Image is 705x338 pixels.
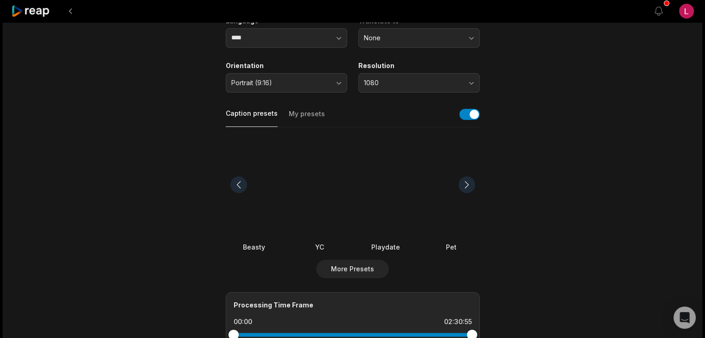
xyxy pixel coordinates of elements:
[234,300,472,310] div: Processing Time Frame
[226,62,347,70] label: Orientation
[289,109,325,127] button: My presets
[358,73,480,93] button: 1080
[292,242,348,252] div: YC
[226,73,347,93] button: Portrait (9:16)
[316,260,389,278] button: More Presets
[231,79,329,87] span: Portrait (9:16)
[226,242,282,252] div: Beasty
[364,79,461,87] span: 1080
[673,307,696,329] div: Open Intercom Messenger
[234,317,252,326] div: 00:00
[358,62,480,70] label: Resolution
[357,242,414,252] div: Playdate
[444,317,472,326] div: 02:30:55
[364,34,461,42] span: None
[423,242,480,252] div: Pet
[226,109,278,127] button: Caption presets
[358,28,480,48] button: None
